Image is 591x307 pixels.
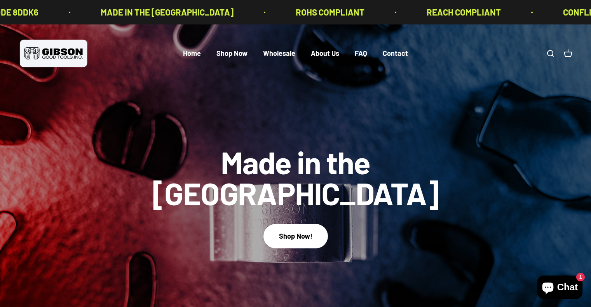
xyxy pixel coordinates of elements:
split-lines: Made in the [GEOGRAPHIC_DATA] [144,174,447,212]
a: Home [183,49,201,58]
p: MADE IN THE [GEOGRAPHIC_DATA] [100,5,233,19]
div: Shop Now! [279,231,312,242]
p: REACH COMPLIANT [426,5,500,19]
p: ROHS COMPLIANT [295,5,364,19]
a: About Us [311,49,339,58]
inbox-online-store-chat: Shopify online store chat [535,276,585,301]
a: Wholesale [263,49,295,58]
a: FAQ [355,49,367,58]
a: Shop Now [216,49,248,58]
button: Shop Now! [263,224,328,248]
a: Contact [383,49,408,58]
